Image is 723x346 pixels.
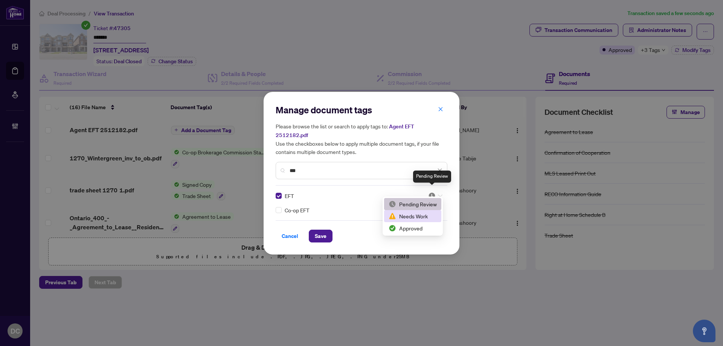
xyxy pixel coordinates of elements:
div: Needs Work [389,212,437,220]
img: status [389,200,396,208]
span: Cancel [282,230,298,242]
button: Save [309,230,333,242]
div: Pending Review [384,198,441,210]
button: Open asap [693,320,715,342]
span: Co-op EFT [285,206,310,214]
span: close [437,168,442,173]
span: EFT [285,192,294,200]
div: Pending Review [413,171,451,183]
div: Pending Review [389,200,437,208]
img: status [389,212,396,220]
h2: Manage document tags [276,104,447,116]
div: Approved [389,224,437,232]
div: Needs Work [384,210,441,222]
button: Cancel [276,230,304,242]
div: Approved [384,222,441,234]
span: close [438,107,443,112]
span: Pending Review [428,192,442,200]
h5: Please browse the list or search to apply tags to: Use the checkboxes below to apply multiple doc... [276,122,447,156]
span: Agent EFT 2512182.pdf [276,123,414,139]
img: status [428,192,436,200]
img: status [389,224,396,232]
span: Save [315,230,326,242]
